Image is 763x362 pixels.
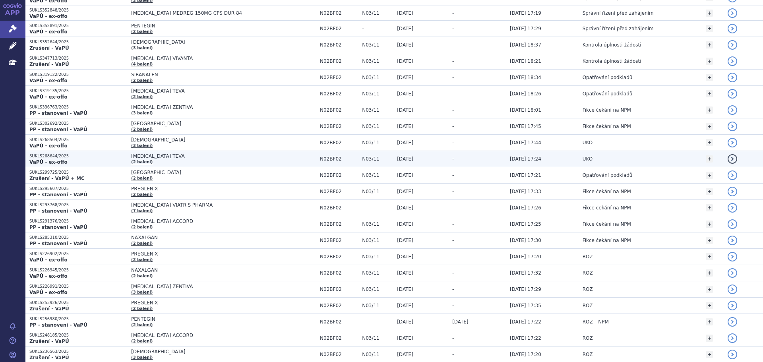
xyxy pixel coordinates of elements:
[131,251,316,257] span: PREGLENIX
[452,140,454,145] span: -
[131,143,153,148] a: (3 balení)
[397,221,413,227] span: [DATE]
[452,156,454,162] span: -
[706,253,713,260] a: +
[397,238,413,243] span: [DATE]
[706,351,713,358] a: +
[29,290,68,295] strong: VaPÚ - ex-offo
[362,91,393,97] span: N03/11
[320,352,358,357] span: N02BF02
[320,319,358,325] span: N02BF02
[728,301,737,310] a: detail
[131,88,316,94] span: [MEDICAL_DATA] TEVA
[131,209,153,213] a: (7 balení)
[29,257,68,263] strong: VaPÚ - ex-offo
[397,172,413,178] span: [DATE]
[29,219,127,224] p: SUKLS291376/2025
[397,156,413,162] span: [DATE]
[131,284,316,289] span: [MEDICAL_DATA] ZENTIVA
[29,225,87,230] strong: PP - stanovení - VaPÚ
[510,189,541,194] span: [DATE] 17:33
[131,10,316,16] span: [MEDICAL_DATA] MEDREG 150MG CPS DUR 84
[397,319,413,325] span: [DATE]
[29,137,127,143] p: SUKLS268504/2025
[29,355,69,360] strong: Zrušení - VaPÚ
[131,153,316,159] span: [MEDICAL_DATA] TEVA
[706,139,713,146] a: +
[362,124,393,129] span: N03/11
[397,287,413,292] span: [DATE]
[131,23,316,29] span: PENTEGIN
[131,219,316,224] span: [MEDICAL_DATA] ACCORD
[131,323,153,327] a: (2 balení)
[320,189,358,194] span: N02BF02
[452,107,454,113] span: -
[452,221,454,227] span: -
[29,143,68,149] strong: VaPÚ - ex-offo
[452,26,454,31] span: -
[397,10,413,16] span: [DATE]
[728,138,737,147] a: detail
[320,287,358,292] span: N02BF02
[362,140,393,145] span: N03/11
[583,221,631,227] span: Fikce čekání na NPM
[397,91,413,97] span: [DATE]
[706,74,713,81] a: +
[510,140,541,145] span: [DATE] 17:44
[583,172,633,178] span: Opatřování podkladů
[583,303,593,308] span: ROZ
[706,269,713,277] a: +
[131,235,316,240] span: NAXALGAN
[452,172,454,178] span: -
[728,236,737,245] a: detail
[397,254,413,259] span: [DATE]
[29,88,127,94] p: SUKLS319135/2025
[706,41,713,48] a: +
[706,10,713,17] a: +
[362,352,393,357] span: N03/11
[362,107,393,113] span: N03/11
[131,160,153,164] a: (2 balení)
[583,156,593,162] span: UKO
[452,10,454,16] span: -
[583,91,633,97] span: Opatřování podkladů
[29,186,127,192] p: SUKLS295607/2025
[362,303,393,308] span: N03/11
[706,204,713,211] a: +
[29,94,68,100] strong: VaPÚ - ex-offo
[29,176,85,181] strong: Zrušení - VaPÚ + MC
[397,107,413,113] span: [DATE]
[29,273,68,279] strong: VaPÚ - ex-offo
[320,172,358,178] span: N02BF02
[131,306,153,311] a: (2 balení)
[583,107,631,113] span: Fikce čekání na NPM
[29,306,69,312] strong: Zrušení - VaPÚ
[131,127,153,132] a: (2 balení)
[29,192,87,197] strong: PP - stanovení - VaPÚ
[728,40,737,50] a: detail
[728,333,737,343] a: detail
[362,319,393,325] span: -
[706,172,713,179] a: +
[452,270,454,276] span: -
[728,105,737,115] a: detail
[131,355,153,360] a: (3 balení)
[29,170,127,175] p: SUKLS299725/2025
[29,208,87,214] strong: PP - stanovení - VaPÚ
[29,62,69,67] strong: Zrušení - VaPÚ
[583,10,654,16] span: Správní řízení před zahájením
[706,188,713,195] a: +
[397,140,413,145] span: [DATE]
[29,45,69,51] strong: Zrušení - VaPÚ
[452,303,454,308] span: -
[131,72,316,77] span: SIRANALEN
[131,192,153,197] a: (2 balení)
[131,39,316,45] span: [DEMOGRAPHIC_DATA]
[131,121,316,126] span: [GEOGRAPHIC_DATA]
[320,26,358,31] span: N02BF02
[452,254,454,259] span: -
[362,270,393,276] span: N03/11
[320,10,358,16] span: N02BF02
[131,95,153,99] a: (2 balení)
[510,254,541,259] span: [DATE] 17:20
